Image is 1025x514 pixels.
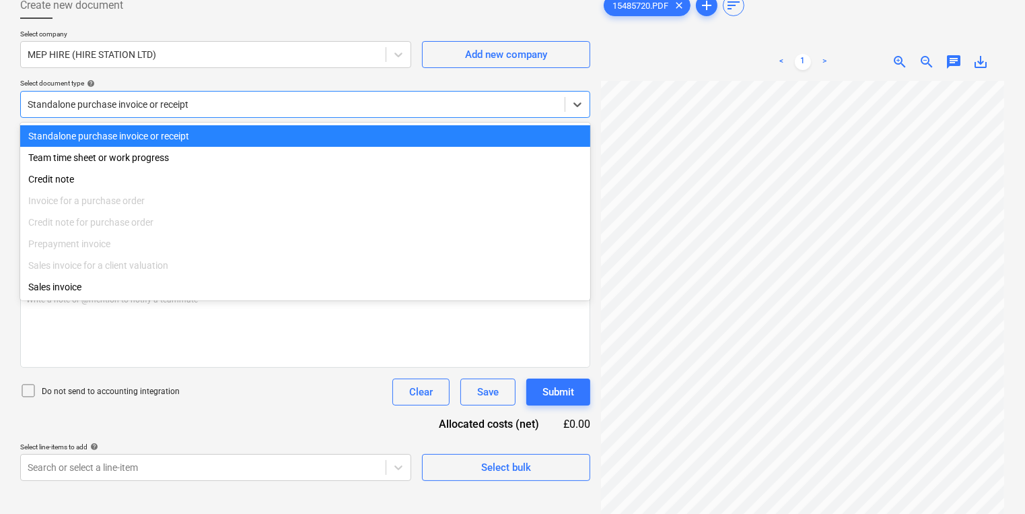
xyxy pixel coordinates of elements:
[20,190,590,212] div: Invoice for a purchase order
[20,79,590,88] div: Select document type
[946,54,962,70] span: chat
[20,276,590,298] div: Sales invoice
[20,30,411,41] p: Select company
[958,449,1025,514] iframe: Chat Widget
[42,386,180,397] p: Do not send to accounting integration
[604,1,676,11] span: 15485720.PDF
[526,379,590,406] button: Submit
[20,168,590,190] div: Credit note
[87,443,98,451] span: help
[773,54,789,70] a: Previous page
[20,443,411,451] div: Select line-items to add
[919,54,935,70] span: zoom_out
[795,54,811,70] a: Page 1 is your current page
[465,46,547,63] div: Add new company
[415,416,561,432] div: Allocated costs (net)
[20,233,590,255] div: Prepayment invoice
[481,459,531,476] div: Select bulk
[892,54,908,70] span: zoom_in
[20,125,590,147] div: Standalone purchase invoice or receipt
[561,416,590,432] div: £0.00
[422,41,590,68] button: Add new company
[20,212,590,233] div: Credit note for purchase order
[460,379,516,406] button: Save
[20,255,590,276] div: Sales invoice for a client valuation
[422,454,590,481] button: Select bulk
[477,383,499,401] div: Save
[20,147,590,168] div: Team time sheet or work progress
[973,54,989,70] span: save_alt
[392,379,450,406] button: Clear
[542,383,574,401] div: Submit
[816,54,833,70] a: Next page
[84,79,95,88] span: help
[409,383,433,401] div: Clear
